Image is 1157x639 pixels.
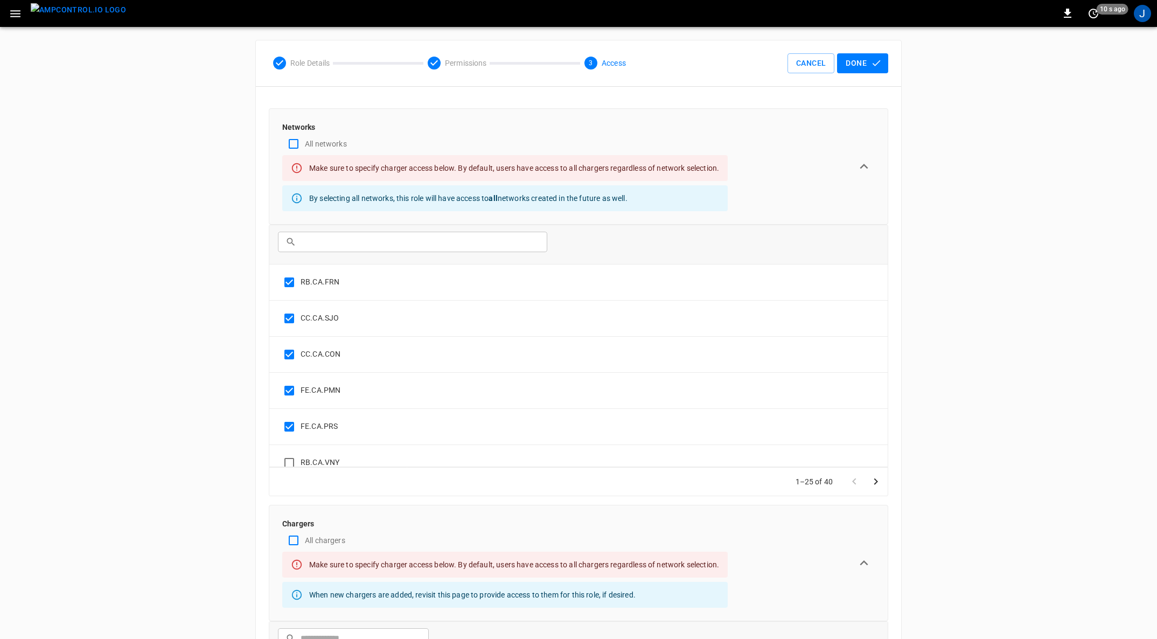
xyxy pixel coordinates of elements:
p: When new chargers are added, revisit this page to provide access to them for this role, if desired. [309,589,636,600]
button: set refresh interval [1085,5,1102,22]
strong: all [489,194,497,203]
button: expand row [853,156,875,177]
div: profile-icon [1134,5,1151,22]
p: Permissions [445,58,486,69]
p: By selecting all networks, this role will have access to networks created in the future as well. [309,193,628,204]
p: Access [602,58,626,69]
p: Role Details [290,58,330,69]
p: Networks [282,122,728,133]
span: 10 s ago [1097,4,1128,15]
button: expand row [853,552,875,574]
p: Make sure to specify charger access below. By default, users have access to all chargers regardle... [309,559,719,570]
p: Make sure to specify charger access below. By default, users have access to all chargers regardle... [309,163,719,173]
p: 1–25 of 40 [796,476,833,487]
text: 3 [589,59,593,67]
p: FE.CA.PRS [301,421,338,432]
button: Cancel [787,53,834,73]
p: RB.CA.VNY [301,457,339,468]
button: Go to next page [865,471,887,492]
p: CC.CA.CON [301,349,340,360]
p: CC.CA.SJO [301,312,339,324]
img: ampcontrol.io logo [31,3,126,17]
p: Chargers [282,518,728,529]
p: All chargers [305,535,345,546]
p: All networks [305,138,347,149]
button: Done [837,53,888,73]
p: FE.CA.PMN [301,385,340,396]
p: RB.CA.FRN [301,276,339,288]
